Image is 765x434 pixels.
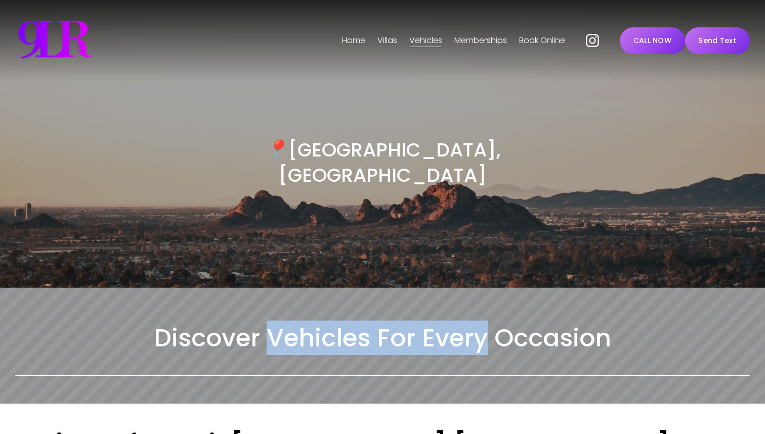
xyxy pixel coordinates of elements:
[584,32,601,49] a: Instagram
[377,32,397,49] a: folder dropdown
[620,27,685,54] a: CALL NOW
[15,322,750,354] h2: Discover Vehicles For Every Occasion
[377,33,397,48] span: Villas
[454,32,507,49] a: Memberships
[519,32,565,49] a: Book Online
[199,137,566,188] h3: [GEOGRAPHIC_DATA], [GEOGRAPHIC_DATA]
[342,32,365,49] a: Home
[409,33,442,48] span: Vehicles
[264,136,288,163] em: 📍
[685,27,750,54] a: Send Text
[409,32,442,49] a: folder dropdown
[15,15,94,66] img: 999 Luxury Rentals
